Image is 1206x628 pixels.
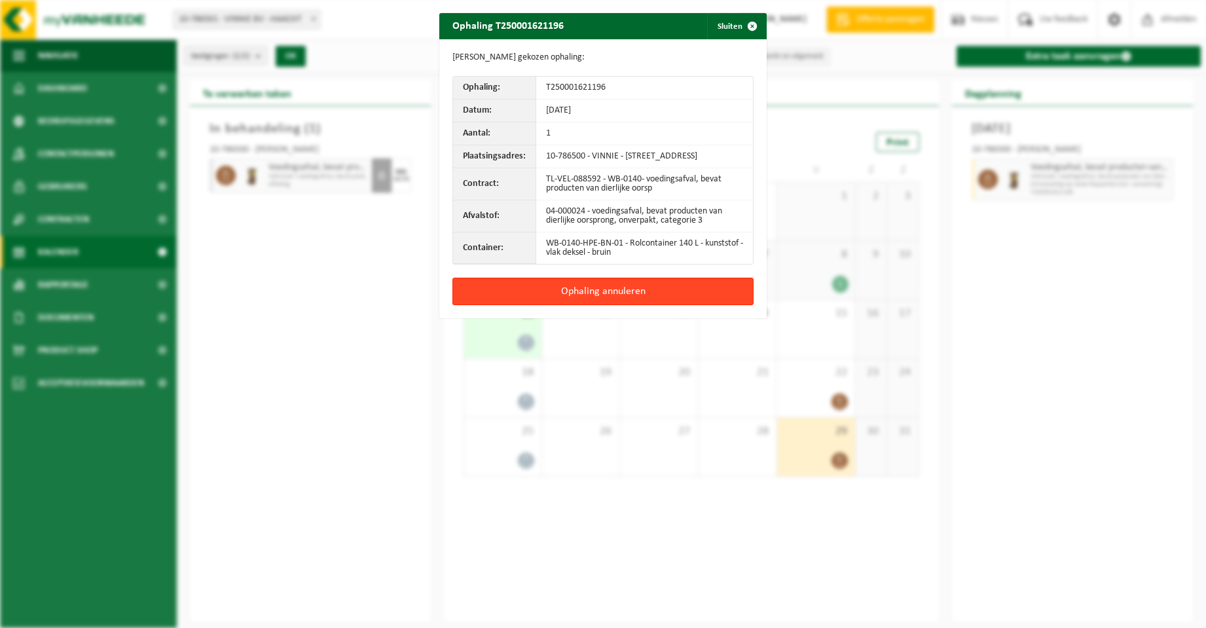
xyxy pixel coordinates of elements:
th: Plaatsingsadres: [453,145,536,168]
th: Afvalstof: [453,200,536,232]
td: T250001621196 [536,77,753,100]
td: 10-786500 - VINNIE - [STREET_ADDRESS] [536,145,753,168]
th: Ophaling: [453,77,536,100]
th: Contract: [453,168,536,200]
button: Sluiten [707,13,765,39]
td: WB-0140-HPE-BN-01 - Rolcontainer 140 L - kunststof - vlak deksel - bruin [536,232,753,264]
td: 1 [536,122,753,145]
h2: Ophaling T250001621196 [439,13,577,38]
td: [DATE] [536,100,753,122]
p: [PERSON_NAME] gekozen ophaling: [452,52,754,63]
td: 04-000024 - voedingsafval, bevat producten van dierlijke oorsprong, onverpakt, categorie 3 [536,200,753,232]
th: Datum: [453,100,536,122]
th: Container: [453,232,536,264]
td: TL-VEL-088592 - WB-0140- voedingsafval, bevat producten van dierlijke oorsp [536,168,753,200]
th: Aantal: [453,122,536,145]
button: Ophaling annuleren [452,278,754,305]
